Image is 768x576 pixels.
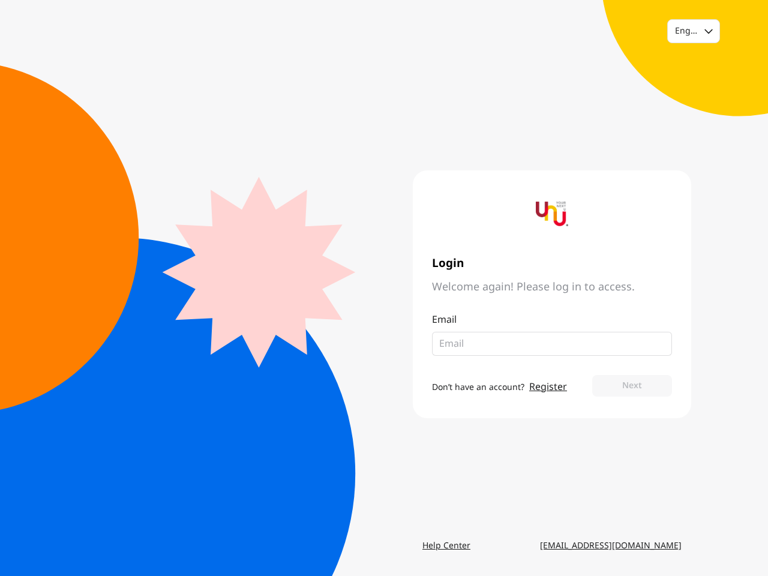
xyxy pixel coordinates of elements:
[536,198,568,230] img: yournextu-logo-vertical-compact-v2.png
[432,280,672,295] span: Welcome again! Please log in to access.
[432,381,524,394] span: Don’t have an account?
[529,380,567,394] a: Register
[432,257,672,271] span: Login
[413,535,480,557] a: Help Center
[592,375,672,397] button: Next
[530,535,691,557] a: [EMAIL_ADDRESS][DOMAIN_NAME]
[439,337,655,351] input: Email
[675,25,697,37] div: English
[432,313,672,327] p: Email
